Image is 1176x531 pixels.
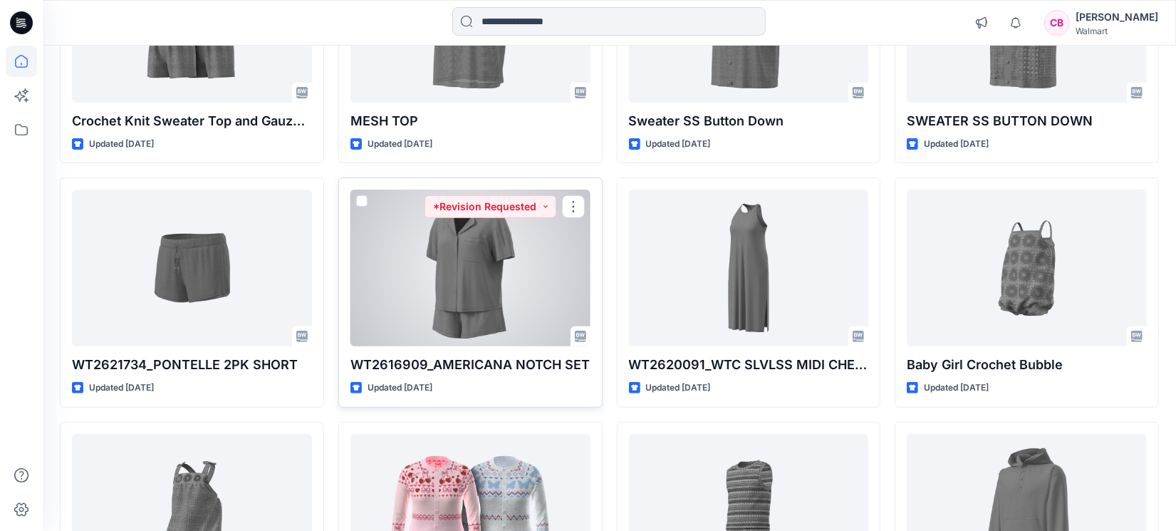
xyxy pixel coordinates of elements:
[72,190,312,346] a: WT2621734_PONTELLE 2PK SHORT
[907,355,1147,375] p: Baby Girl Crochet Bubble
[629,355,869,375] p: WT2620091_WTC SLVLSS MIDI CHERMISE
[89,381,154,396] p: Updated [DATE]
[924,137,989,152] p: Updated [DATE]
[368,381,432,396] p: Updated [DATE]
[350,190,590,346] a: WT2616909_AMERICANA NOTCH SET
[1076,9,1158,26] div: [PERSON_NAME]
[629,111,869,131] p: Sweater SS Button Down
[1044,10,1070,36] div: CB
[907,190,1147,346] a: Baby Girl Crochet Bubble
[350,111,590,131] p: MESH TOP
[924,381,989,396] p: Updated [DATE]
[646,137,711,152] p: Updated [DATE]
[646,381,711,396] p: Updated [DATE]
[907,111,1147,131] p: SWEATER SS BUTTON DOWN
[72,355,312,375] p: WT2621734_PONTELLE 2PK SHORT
[629,190,869,346] a: WT2620091_WTC SLVLSS MIDI CHERMISE
[72,111,312,131] p: Crochet Knit Sweater Top and Gauze Short Set
[368,137,432,152] p: Updated [DATE]
[350,355,590,375] p: WT2616909_AMERICANA NOTCH SET
[89,137,154,152] p: Updated [DATE]
[1076,26,1158,36] div: Walmart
